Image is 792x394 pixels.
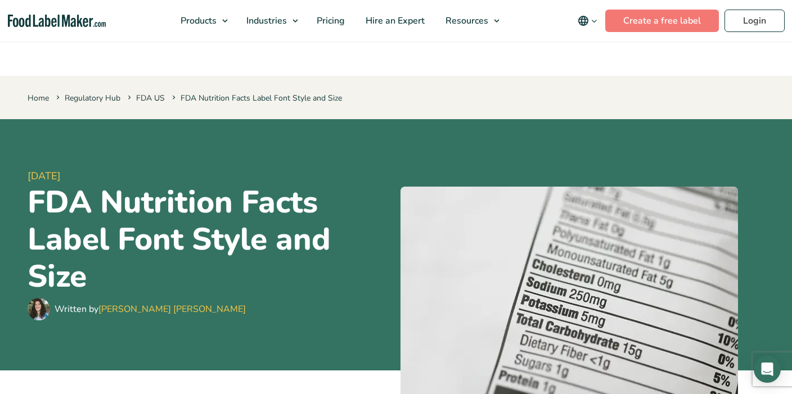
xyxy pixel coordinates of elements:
span: Hire an Expert [362,15,426,27]
a: Regulatory Hub [65,93,120,103]
span: FDA Nutrition Facts Label Font Style and Size [170,93,342,103]
a: Login [724,10,785,32]
span: Pricing [313,15,346,27]
a: Create a free label [605,10,719,32]
div: Written by [55,302,246,316]
img: Maria Abi Hanna - Food Label Maker [28,298,50,320]
span: Industries [243,15,288,27]
span: [DATE] [28,169,391,184]
div: Open Intercom Messenger [754,356,781,383]
span: Products [177,15,218,27]
h1: FDA Nutrition Facts Label Font Style and Size [28,184,391,295]
a: FDA US [136,93,165,103]
a: Home [28,93,49,103]
a: [PERSON_NAME] [PERSON_NAME] [98,303,246,315]
span: Resources [442,15,489,27]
